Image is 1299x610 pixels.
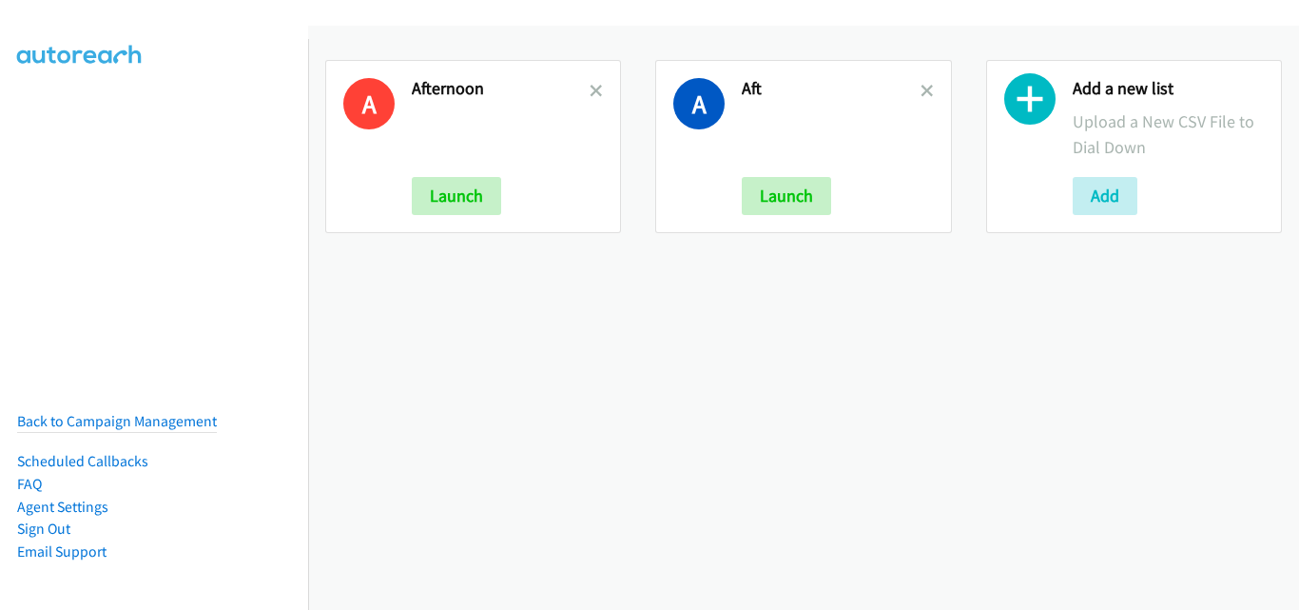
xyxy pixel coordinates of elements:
a: Sign Out [17,520,70,538]
a: FAQ [17,475,42,493]
button: Add [1073,177,1137,215]
h2: Aft [742,78,920,100]
a: Scheduled Callbacks [17,452,148,470]
a: Back to Campaign Management [17,412,217,430]
a: Email Support [17,542,107,561]
a: Agent Settings [17,498,108,516]
h2: Add a new list [1073,78,1264,100]
h1: A [673,78,725,129]
h1: A [343,78,395,129]
button: Launch [412,177,501,215]
p: Upload a New CSV File to Dial Down [1073,108,1264,160]
h2: Afternoon [412,78,590,100]
button: Launch [742,177,831,215]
